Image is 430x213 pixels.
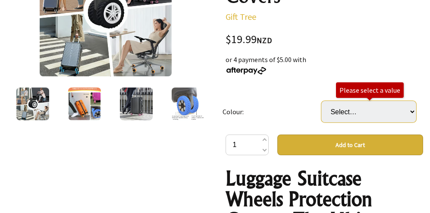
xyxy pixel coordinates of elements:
[226,34,424,46] div: $19.99
[223,89,321,135] td: Colour:
[226,11,256,22] a: Gift Tree
[277,135,424,155] button: Add to Cart
[339,86,400,94] div: Please select a value
[16,88,49,120] img: Luggage Suitcase Wheels Protection Covers
[226,54,424,75] div: or 4 payments of $5.00 with
[68,88,101,120] img: Luggage Suitcase Wheels Protection Covers
[172,88,204,120] img: Luggage Suitcase Wheels Protection Covers
[120,88,153,120] img: Luggage Suitcase Wheels Protection Covers
[226,67,267,75] img: Afterpay
[257,35,272,45] span: NZD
